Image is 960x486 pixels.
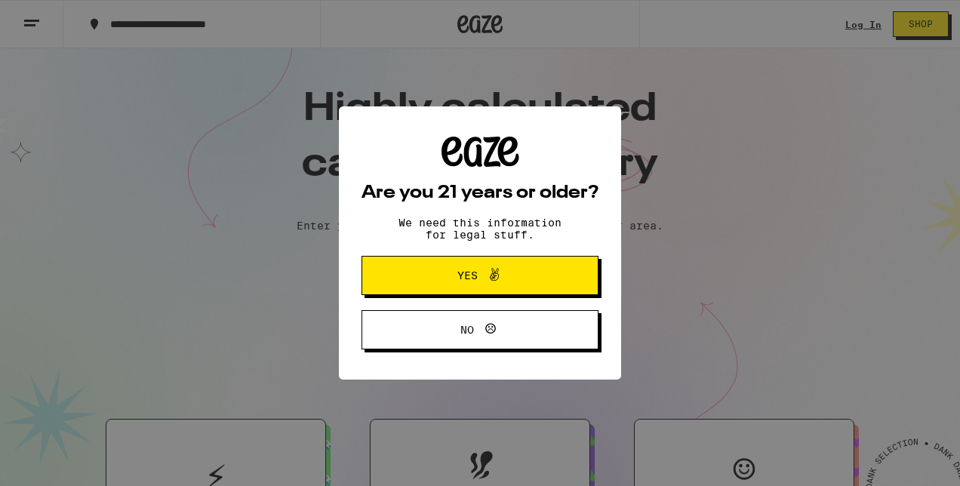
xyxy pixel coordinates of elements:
[460,325,474,335] span: No
[362,184,598,202] h2: Are you 21 years or older?
[362,310,598,349] button: No
[362,256,598,295] button: Yes
[386,217,574,241] p: We need this information for legal stuff.
[457,270,478,281] span: Yes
